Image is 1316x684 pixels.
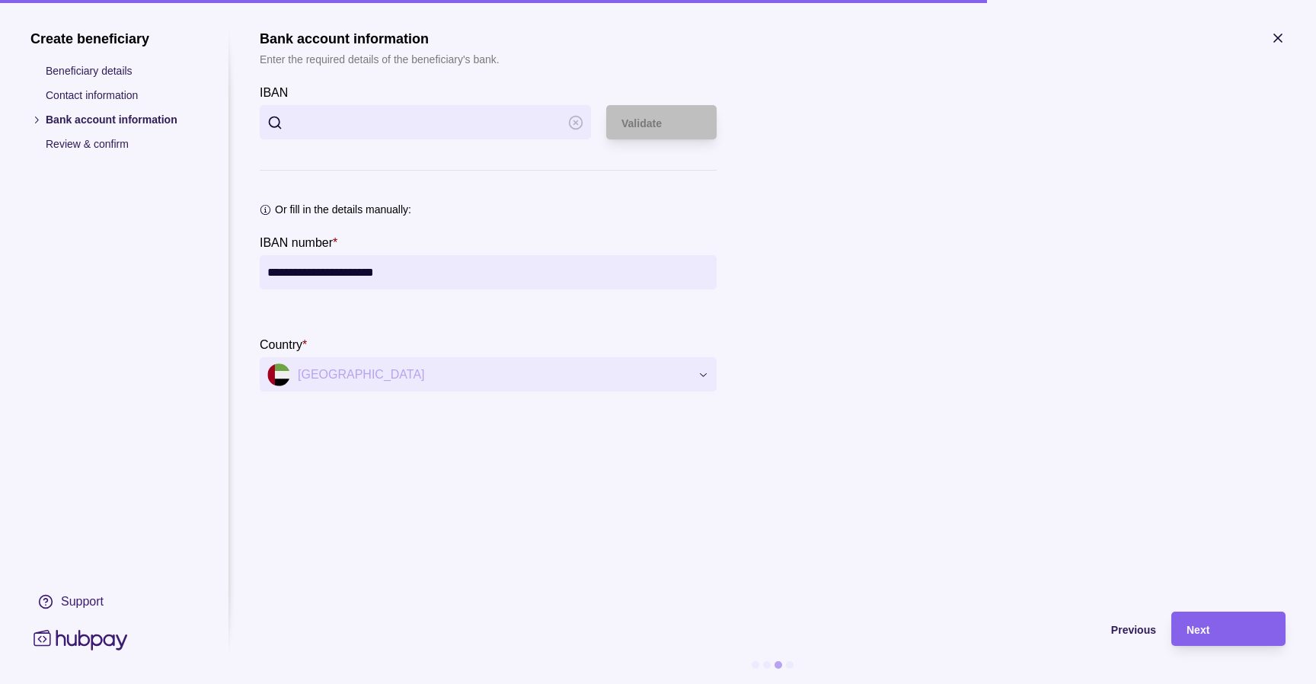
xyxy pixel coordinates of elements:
[260,335,307,353] label: Country
[275,201,411,218] p: Or fill in the details manually:
[1111,624,1156,636] span: Previous
[61,593,104,610] div: Support
[260,51,500,68] p: Enter the required details of the beneficiary's bank.
[1171,612,1286,646] button: Next
[621,117,662,129] span: Validate
[260,86,288,99] p: IBAN
[46,62,198,79] p: Beneficiary details
[1187,624,1209,636] span: Next
[260,612,1156,646] button: Previous
[260,338,302,351] p: Country
[46,111,198,128] p: Bank account information
[260,30,500,47] h1: Bank account information
[606,105,717,139] button: Validate
[30,30,198,47] h1: Create beneficiary
[30,586,198,618] a: Support
[260,233,337,251] label: IBAN number
[46,136,198,152] p: Review & confirm
[46,87,198,104] p: Contact information
[260,83,288,101] label: IBAN
[267,255,709,289] input: IBAN number
[290,105,561,139] input: IBAN
[260,236,333,249] p: IBAN number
